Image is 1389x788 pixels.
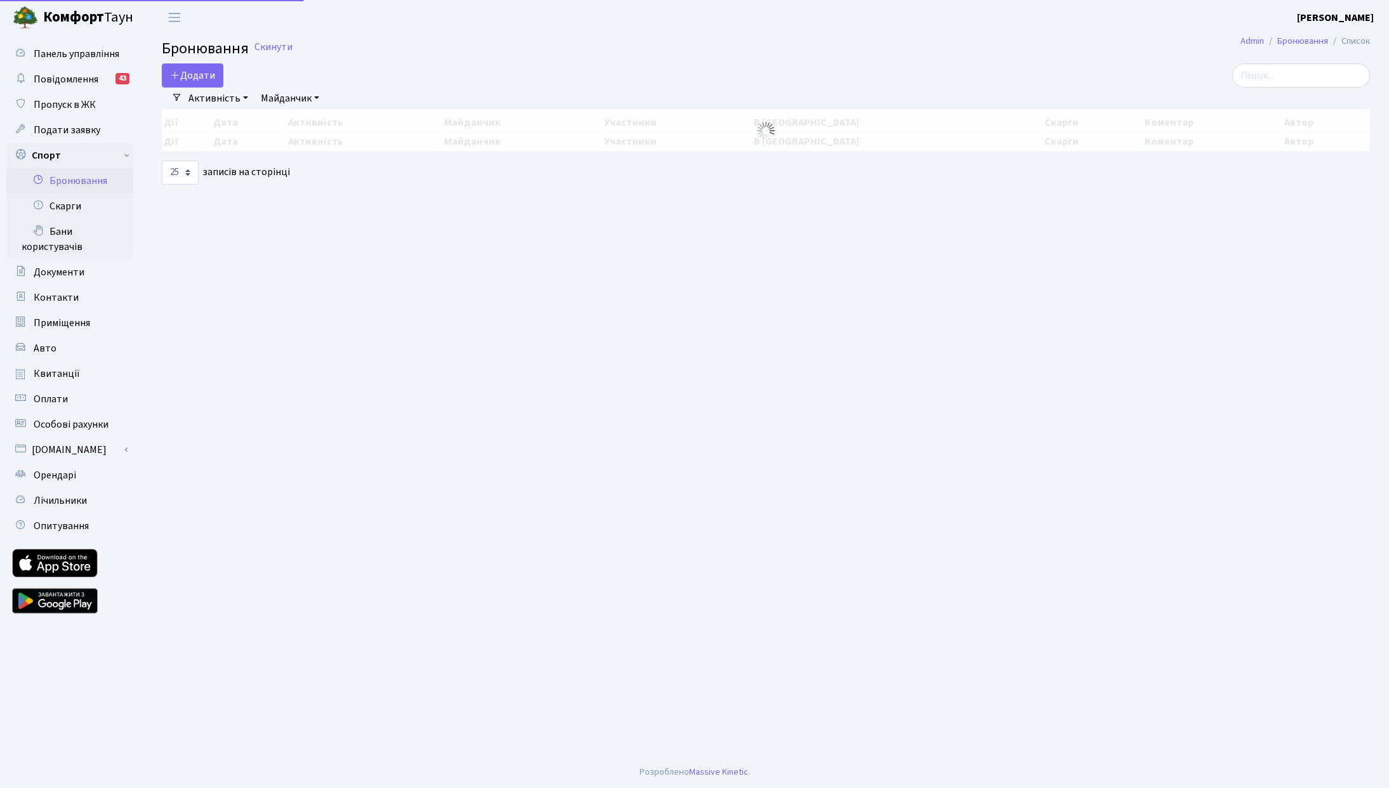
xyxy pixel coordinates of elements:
a: Контакти [6,285,133,310]
a: Авто [6,336,133,361]
a: Квитанції [6,361,133,386]
span: Бронювання [162,37,249,60]
label: записів на сторінці [162,161,290,185]
a: Орендарі [6,463,133,488]
a: Приміщення [6,310,133,336]
a: Майданчик [256,88,324,109]
span: Орендарі [34,468,76,482]
span: Повідомлення [34,72,98,86]
a: Пропуск в ЖК [6,92,133,117]
a: Повідомлення43 [6,67,133,92]
b: [PERSON_NAME] [1297,11,1374,25]
a: Скинути [254,41,293,53]
a: Admin [1241,34,1264,48]
li: Список [1328,34,1370,48]
span: Пропуск в ЖК [34,98,96,112]
a: Активність [183,88,253,109]
span: Подати заявку [34,123,100,137]
span: Лічильники [34,494,87,508]
span: Таун [43,7,133,29]
a: [DOMAIN_NAME] [6,437,133,463]
span: Особові рахунки [34,417,109,431]
span: Документи [34,265,84,279]
a: Опитування [6,513,133,539]
span: Опитування [34,519,89,533]
a: Оплати [6,386,133,412]
b: Комфорт [43,7,104,27]
a: [PERSON_NAME] [1297,10,1374,25]
a: Бани користувачів [6,219,133,259]
a: Бронювання [6,168,133,194]
a: Massive Kinetic [689,765,748,778]
input: Пошук... [1232,63,1370,88]
nav: breadcrumb [1221,28,1389,55]
button: Додати [162,63,223,88]
span: Панель управління [34,47,119,61]
a: Скарги [6,194,133,219]
span: Приміщення [34,316,90,330]
select: записів на сторінці [162,161,199,185]
span: Квитанції [34,367,80,381]
div: Розроблено . [640,765,750,779]
a: Документи [6,259,133,285]
span: Оплати [34,392,68,406]
img: logo.png [13,5,38,30]
a: Бронювання [1277,34,1328,48]
a: Спорт [6,143,133,168]
a: Особові рахунки [6,412,133,437]
a: Лічильники [6,488,133,513]
a: Панель управління [6,41,133,67]
div: 43 [115,73,129,84]
img: Обробка... [756,121,776,141]
button: Переключити навігацію [159,7,190,28]
span: Контакти [34,291,79,305]
a: Подати заявку [6,117,133,143]
span: Авто [34,341,56,355]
